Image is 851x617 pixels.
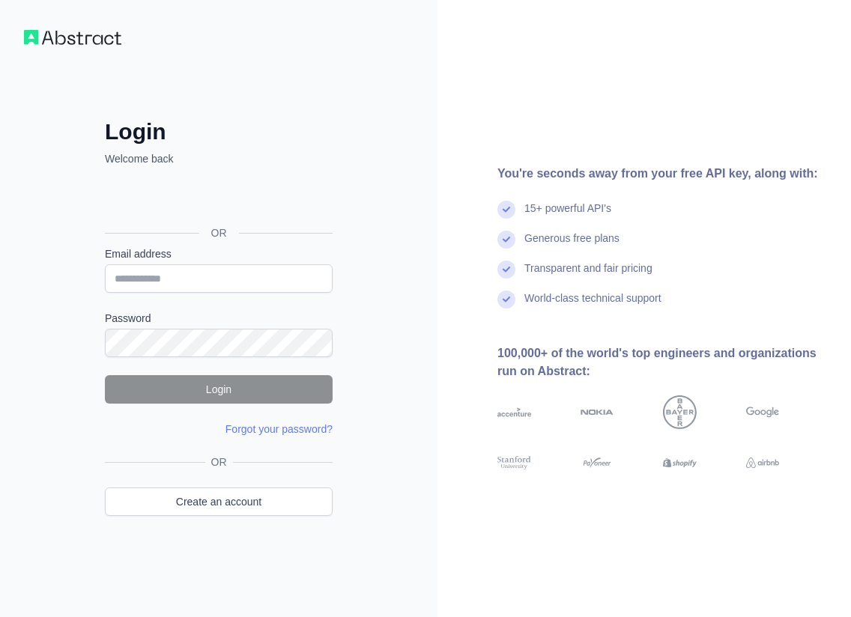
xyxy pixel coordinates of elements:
div: You're seconds away from your free API key, along with: [497,165,827,183]
img: nokia [581,395,614,429]
label: Password [105,311,333,326]
div: 100,000+ of the world's top engineers and organizations run on Abstract: [497,344,827,380]
button: Login [105,375,333,404]
p: Welcome back [105,151,333,166]
img: check mark [497,261,515,279]
a: Create an account [105,487,333,516]
span: OR [205,455,233,469]
a: Forgot your password? [225,423,333,435]
div: World-class technical support [524,291,661,320]
img: Workflow [24,30,121,45]
img: shopify [663,455,697,471]
h2: Login [105,118,333,145]
label: Email address [105,246,333,261]
span: OR [199,225,239,240]
iframe: Sign in with Google Button [97,183,337,216]
img: check mark [497,231,515,249]
img: google [746,395,780,429]
img: stanford university [497,455,531,471]
img: accenture [497,395,531,429]
div: Transparent and fair pricing [524,261,652,291]
div: Generous free plans [524,231,620,261]
div: 15+ powerful API's [524,201,611,231]
img: airbnb [746,455,780,471]
img: check mark [497,291,515,308]
img: check mark [497,201,515,219]
img: payoneer [581,455,614,471]
img: bayer [663,395,697,429]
